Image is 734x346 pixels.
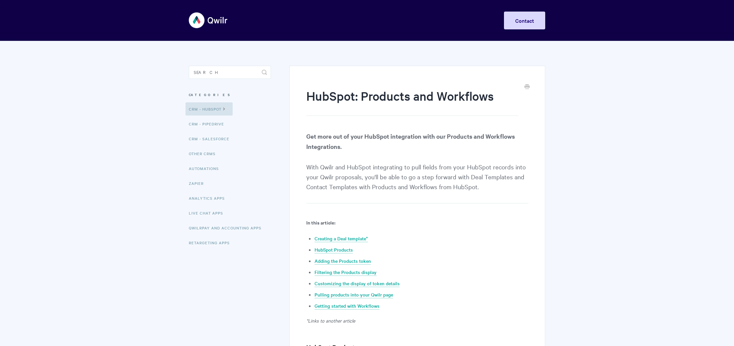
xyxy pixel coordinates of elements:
a: CRM - Pipedrive [189,117,229,130]
a: Automations [189,162,224,175]
a: Customizing the display of token details [315,280,400,287]
a: Zapier [189,177,209,190]
a: Analytics Apps [189,191,230,205]
a: CRM - HubSpot [185,102,233,116]
h3: Categories [189,89,271,101]
a: Pulling products into your Qwilr page [315,291,393,298]
a: Retargeting Apps [189,236,235,249]
a: Filtering the Products display [315,269,377,276]
a: Adding the Products token [315,258,371,265]
a: HubSpot Products [315,246,353,254]
p: With Qwilr and HubSpot integrating to pull fields from your HubSpot records into your Qwilr propo... [306,131,528,203]
a: Live Chat Apps [189,206,228,220]
b: In this article: [306,219,335,226]
a: Print this Article [524,84,530,91]
strong: Get more out of your HubSpot integration with our Products and Workflows Integrations. [306,132,515,151]
a: Creating a Deal template* [315,235,368,242]
h1: HubSpot: Products and Workflows [306,87,518,116]
input: Search [189,66,271,79]
a: CRM - Salesforce [189,132,234,145]
a: QwilrPay and Accounting Apps [189,221,266,234]
img: Qwilr Help Center [189,8,228,33]
a: Other CRMs [189,147,220,160]
em: *Links to another article [306,317,355,324]
a: Contact [504,12,545,29]
a: Getting started with Workflows [315,302,380,310]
